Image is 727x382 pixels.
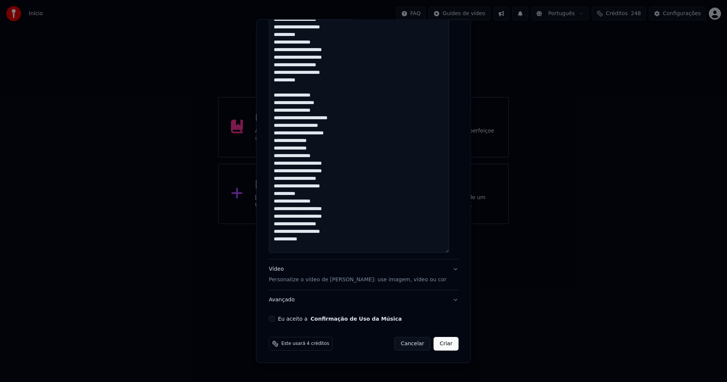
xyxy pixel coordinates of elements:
[278,316,402,321] label: Eu aceito a
[269,290,459,310] button: Avançado
[434,337,459,351] button: Criar
[269,265,446,284] div: Vídeo
[281,341,329,347] span: Este usará 4 créditos
[310,316,402,321] button: Eu aceito a
[394,337,431,351] button: Cancelar
[269,276,446,284] p: Personalize o vídeo de [PERSON_NAME]: use imagem, vídeo ou cor
[269,259,459,290] button: VídeoPersonalize o vídeo de [PERSON_NAME]: use imagem, vídeo ou cor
